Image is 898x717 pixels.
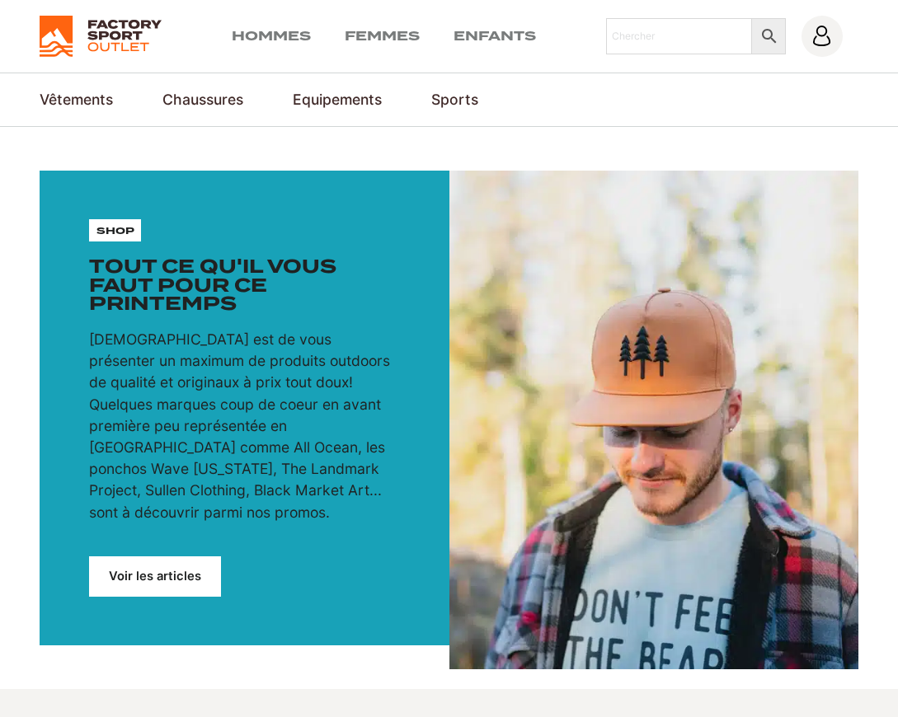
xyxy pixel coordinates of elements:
a: Equipements [293,89,382,110]
h1: Tout ce qu'il vous faut pour ce printemps [89,257,400,313]
a: Enfants [454,26,536,46]
a: Voir les articles [89,556,221,596]
a: Chaussures [162,89,243,110]
a: Vêtements [40,89,113,110]
a: Hommes [232,26,311,46]
p: [DEMOGRAPHIC_DATA] est de vous présenter un maximum de produits outdoors de qualité et originaux ... [89,329,400,523]
input: Chercher [606,18,752,54]
p: shop [96,223,134,238]
img: Factory Sport Outlet [40,16,161,57]
a: Femmes [345,26,420,46]
a: Sports [431,89,478,110]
